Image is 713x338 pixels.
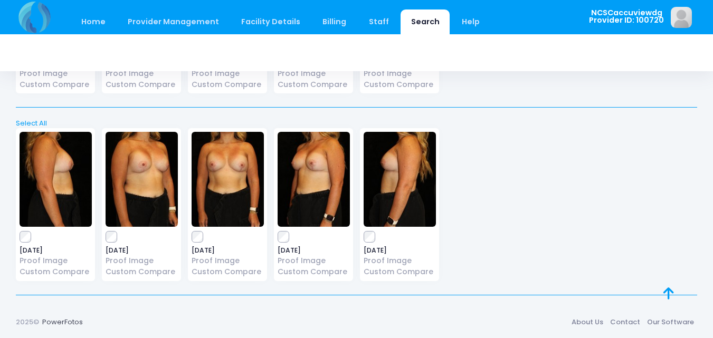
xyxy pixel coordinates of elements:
[643,312,697,331] a: Our Software
[106,247,178,254] span: [DATE]
[452,9,490,34] a: Help
[278,68,350,79] a: Proof Image
[71,9,116,34] a: Home
[401,9,450,34] a: Search
[671,7,692,28] img: image
[364,247,436,254] span: [DATE]
[192,132,264,227] img: image
[20,247,92,254] span: [DATE]
[106,79,178,90] a: Custom Compare
[13,118,701,129] a: Select All
[278,247,350,254] span: [DATE]
[106,132,178,227] img: image
[192,79,264,90] a: Custom Compare
[231,9,311,34] a: Facility Details
[106,255,178,266] a: Proof Image
[589,9,664,24] span: NCSCaccuviewdg Provider ID: 100720
[20,255,92,266] a: Proof Image
[106,68,178,79] a: Proof Image
[42,317,83,327] a: PowerFotos
[278,132,350,227] img: image
[106,266,178,277] a: Custom Compare
[312,9,357,34] a: Billing
[364,79,436,90] a: Custom Compare
[278,79,350,90] a: Custom Compare
[20,266,92,277] a: Custom Compare
[568,312,606,331] a: About Us
[20,68,92,79] a: Proof Image
[606,312,643,331] a: Contact
[278,266,350,277] a: Custom Compare
[364,132,436,227] img: image
[192,266,264,277] a: Custom Compare
[364,266,436,277] a: Custom Compare
[364,255,436,266] a: Proof Image
[20,132,92,227] img: image
[117,9,229,34] a: Provider Management
[192,68,264,79] a: Proof Image
[278,255,350,266] a: Proof Image
[192,247,264,254] span: [DATE]
[358,9,399,34] a: Staff
[16,317,39,327] span: 2025©
[20,79,92,90] a: Custom Compare
[364,68,436,79] a: Proof Image
[192,255,264,266] a: Proof Image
